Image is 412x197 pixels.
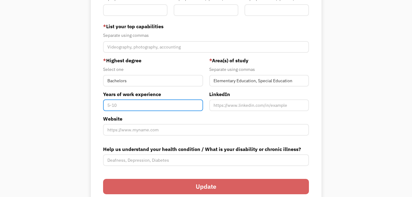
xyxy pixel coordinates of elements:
input: https://www.linkedin.com/in/example [209,99,309,111]
input: Videography, photography, accounting [103,41,309,53]
input: https://www.myname.com [103,124,309,136]
label: Area(s) of study [209,57,309,64]
input: 5-10 [103,99,203,111]
div: Separate using commas [209,66,309,73]
label: Help us understand your health condition / What is your disability or chronic illness? [103,145,309,153]
label: LinkedIn [209,91,309,98]
label: Highest degree [103,57,203,64]
input: Masters [103,75,203,87]
input: Anthropology, Education [209,75,309,87]
label: List your top capabilities [103,23,309,30]
input: Deafness, Depression, Diabetes [103,154,309,166]
label: Years of work experience [103,91,203,98]
input: Update [103,179,309,194]
div: Select one [103,66,203,73]
label: Website [103,115,309,122]
div: Separate using commas [103,32,309,39]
